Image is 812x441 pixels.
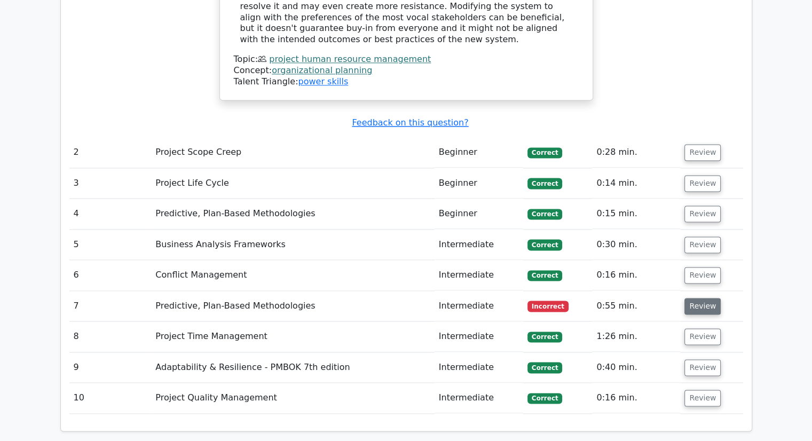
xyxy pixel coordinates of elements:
td: 0:15 min. [592,199,680,229]
span: Correct [527,147,562,158]
td: 2 [69,137,152,168]
td: Conflict Management [151,260,434,290]
a: power skills [298,76,348,86]
span: Incorrect [527,301,569,311]
td: 3 [69,168,152,199]
button: Review [684,298,721,314]
td: 10 [69,383,152,413]
a: organizational planning [272,65,372,75]
td: 0:40 min. [592,352,680,383]
td: 0:30 min. [592,230,680,260]
td: Intermediate [435,352,523,383]
td: Project Time Management [151,321,434,352]
div: Concept: [234,65,579,76]
button: Review [684,237,721,253]
td: 0:28 min. [592,137,680,168]
div: Topic: [234,54,579,65]
td: Intermediate [435,291,523,321]
td: Intermediate [435,260,523,290]
td: Project Life Cycle [151,168,434,199]
td: 5 [69,230,152,260]
td: 8 [69,321,152,352]
button: Review [684,328,721,345]
span: Correct [527,209,562,219]
td: 0:14 min. [592,168,680,199]
button: Review [684,359,721,376]
span: Correct [527,362,562,373]
span: Correct [527,270,562,281]
td: Project Scope Creep [151,137,434,168]
td: 0:16 min. [592,383,680,413]
span: Correct [527,239,562,250]
td: Project Quality Management [151,383,434,413]
td: Predictive, Plan-Based Methodologies [151,199,434,229]
span: Correct [527,332,562,342]
span: Correct [527,178,562,188]
td: Intermediate [435,321,523,352]
td: Beginner [435,199,523,229]
td: Intermediate [435,383,523,413]
div: Talent Triangle: [234,54,579,87]
a: Feedback on this question? [352,117,468,128]
td: 1:26 min. [592,321,680,352]
button: Review [684,390,721,406]
a: project human resource management [269,54,431,64]
td: Predictive, Plan-Based Methodologies [151,291,434,321]
button: Review [684,144,721,161]
td: Intermediate [435,230,523,260]
td: 0:55 min. [592,291,680,321]
td: 9 [69,352,152,383]
button: Review [684,267,721,283]
td: 0:16 min. [592,260,680,290]
td: Adaptability & Resilience - PMBOK 7th edition [151,352,434,383]
span: Correct [527,393,562,404]
td: 7 [69,291,152,321]
button: Review [684,175,721,192]
td: Business Analysis Frameworks [151,230,434,260]
td: Beginner [435,168,523,199]
td: 6 [69,260,152,290]
td: 4 [69,199,152,229]
td: Beginner [435,137,523,168]
button: Review [684,206,721,222]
